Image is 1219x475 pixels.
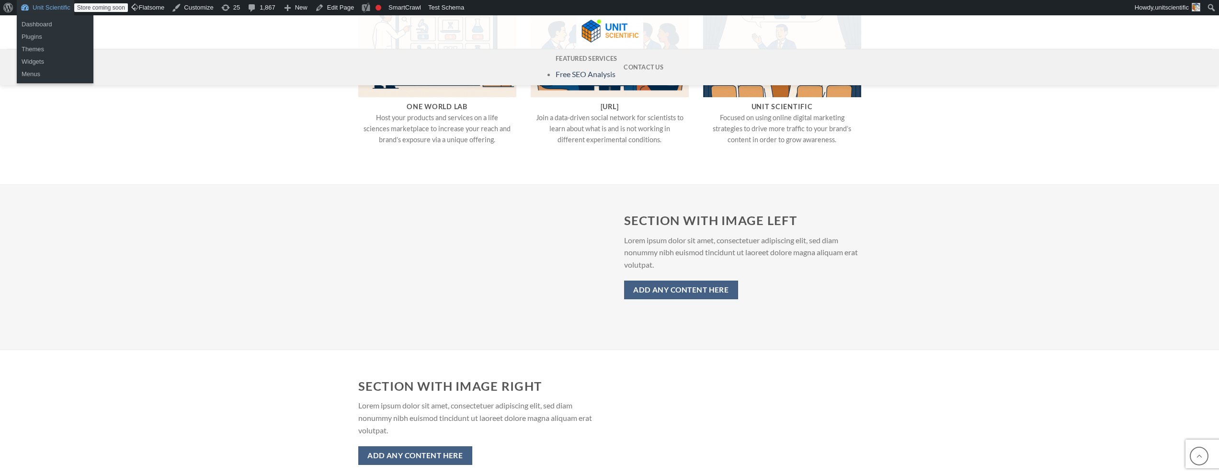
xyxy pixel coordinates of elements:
[708,102,856,112] h5: Unit scientific
[556,69,615,79] a: Free SEO Analysis
[17,15,93,46] ul: Unit Scientific
[1190,447,1208,465] a: Go to top
[624,213,861,228] h2: Section with image left
[367,450,463,462] span: Add Any content here
[74,3,128,12] a: Store coming soon
[1155,4,1189,11] span: unitscientific
[376,5,381,11] div: Focus keyphrase not set
[556,49,617,68] a: Featured Services
[17,43,93,56] a: Themes
[363,102,512,112] h5: One World Lab
[358,399,595,436] p: Lorem ipsum dolor sit amet, consectetuer adipiscing elit, sed diam nonummy nibh euismod tincidunt...
[358,379,595,394] h2: Section with Image right
[17,68,93,80] a: Menus
[576,15,643,49] img: Unit Scientific
[17,40,93,83] ul: Unit Scientific
[363,112,512,145] p: Host your products and services on a life sciences marketplace to increase your reach and brand’s...
[633,284,729,296] span: Add Any content here
[17,56,93,68] a: Widgets
[535,102,684,112] h5: [URL]
[17,18,93,31] a: Dashboard
[535,112,684,145] p: Join a data-driven social network for scientists to learn about what is and is not working in dif...
[624,57,663,77] a: Contact Us
[708,112,856,145] p: Focused on using online digital marketing strategies to drive more traffic to your brand’s conten...
[17,31,93,43] a: Plugins
[624,234,861,271] p: Lorem ipsum dolor sit amet, consectetuer adipiscing elit, sed diam nonummy nibh euismod tincidunt...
